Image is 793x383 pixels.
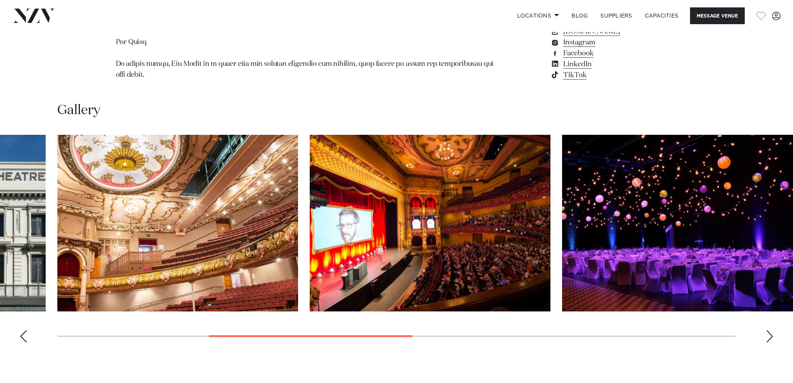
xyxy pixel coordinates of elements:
a: Instagram [550,37,678,48]
a: TikTok [550,70,678,81]
swiper-slide: 3 / 9 [57,135,298,311]
button: Message Venue [690,7,745,24]
a: LinkedIn [550,59,678,70]
img: nzv-logo.png [12,9,55,23]
h2: Gallery [57,102,100,119]
a: SUPPLIERS [594,7,638,24]
a: Facebook [550,48,678,59]
a: Locations [511,7,565,24]
swiper-slide: 4 / 9 [310,135,550,311]
a: Capacities [639,7,685,24]
a: BLOG [565,7,594,24]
